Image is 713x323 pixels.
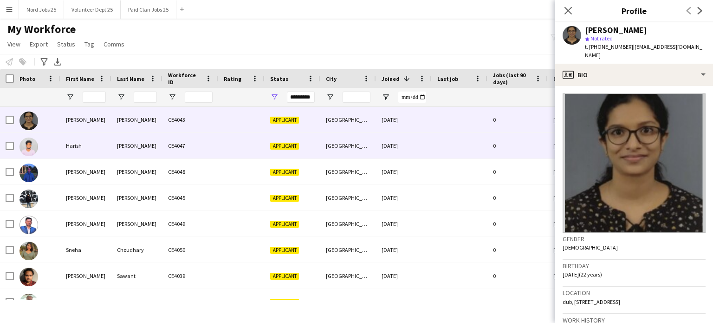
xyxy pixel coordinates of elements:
div: [DATE] [376,159,432,185]
input: Joined Filter Input [398,92,426,103]
span: City [326,75,337,82]
button: Open Filter Menu [270,93,279,101]
span: Applicant [270,273,299,280]
div: [PERSON_NAME] [60,185,111,211]
a: View [4,38,24,50]
div: [DATE] [376,211,432,237]
div: 0 [487,289,548,315]
span: Status [57,40,75,48]
div: CE4039 [162,263,218,289]
span: Not rated [590,35,613,42]
div: [PERSON_NAME] [111,185,162,211]
span: Last job [437,75,458,82]
div: [GEOGRAPHIC_DATA] [320,133,376,158]
span: Applicant [270,117,299,124]
h3: Location [563,289,706,297]
div: 0 [487,237,548,263]
div: Sawant [111,263,162,289]
div: [GEOGRAPHIC_DATA] [320,107,376,132]
span: Comms [104,40,124,48]
span: | [EMAIL_ADDRESS][DOMAIN_NAME] [585,43,702,59]
div: [PERSON_NAME] [60,263,111,289]
div: [PERSON_NAME] [60,211,111,237]
span: [DATE] (22 years) [563,271,602,278]
img: Elizabeth Paul [19,112,38,130]
span: My Workforce [7,22,76,36]
img: Crew avatar or photo [563,93,706,233]
span: dub, [STREET_ADDRESS] [563,298,620,305]
div: CE4045 [162,185,218,211]
button: Open Filter Menu [117,93,125,101]
img: Harish Kumar [19,138,38,156]
h3: Profile [555,5,713,17]
button: Open Filter Menu [168,93,176,101]
div: [DATE] [376,289,432,315]
h3: Gender [563,235,706,243]
span: Applicant [270,299,299,306]
input: Last Name Filter Input [134,92,157,103]
img: Sachu Kuriakose [19,190,38,208]
div: CE4043 [162,107,218,132]
input: City Filter Input [343,92,370,103]
div: [PERSON_NAME] [60,159,111,185]
div: [DATE] [376,263,432,289]
span: Applicant [270,247,299,254]
a: Status [53,38,79,50]
div: [GEOGRAPHIC_DATA] 4 [320,211,376,237]
div: [PERSON_NAME] [111,159,162,185]
button: Paid Clan Jobs 25 [121,0,176,19]
span: Export [30,40,48,48]
div: [DATE] [376,237,432,263]
button: Volunteer Dept 25 [64,0,121,19]
div: [PERSON_NAME] [PERSON_NAME] [60,289,111,315]
div: Bio [555,64,713,86]
div: CE4047 [162,133,218,158]
button: Open Filter Menu [382,93,390,101]
div: [GEOGRAPHIC_DATA] [320,185,376,211]
div: 0 [487,263,548,289]
span: Tag [84,40,94,48]
div: [GEOGRAPHIC_DATA] [320,237,376,263]
div: [GEOGRAPHIC_DATA] [320,263,376,289]
img: Sneha Choudhary [19,242,38,260]
div: [PERSON_NAME] [111,107,162,132]
div: Harish [60,133,111,158]
div: CE4050 [162,237,218,263]
a: Comms [100,38,128,50]
button: Open Filter Menu [66,93,74,101]
img: Adwait Sawant [19,268,38,286]
span: Applicant [270,221,299,228]
app-action-btn: Advanced filters [39,56,50,67]
button: Nord Jobs 25 [19,0,64,19]
img: Mark Johnny Coelho [19,294,38,312]
div: [PERSON_NAME] [111,211,162,237]
div: 0 [487,211,548,237]
div: [GEOGRAPHIC_DATA] [320,159,376,185]
div: [PERSON_NAME] [60,107,111,132]
div: [PERSON_NAME] [585,26,647,34]
span: Applicant [270,169,299,176]
input: Status Filter Input [287,92,315,103]
span: Workforce ID [168,72,201,86]
div: CE4048 [162,159,218,185]
div: [DATE] [376,185,432,211]
div: [PERSON_NAME] [111,133,162,158]
div: [DATE] [376,107,432,132]
a: Tag [81,38,98,50]
div: Sneha [60,237,111,263]
span: [DEMOGRAPHIC_DATA] [563,244,618,251]
app-action-btn: Export XLSX [52,56,63,67]
span: Last Name [117,75,144,82]
span: Jobs (last 90 days) [493,72,531,86]
div: 0 [487,185,548,211]
div: [GEOGRAPHIC_DATA] 9 [320,289,376,315]
span: Applicant [270,195,299,202]
input: First Name Filter Input [83,92,106,103]
span: Email [553,75,568,82]
img: Rohan Rajesh [19,164,38,182]
span: t. [PHONE_NUMBER] [585,43,633,50]
span: View [7,40,20,48]
div: 0 [487,107,548,132]
span: First Name [66,75,94,82]
div: [DATE] [376,133,432,158]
